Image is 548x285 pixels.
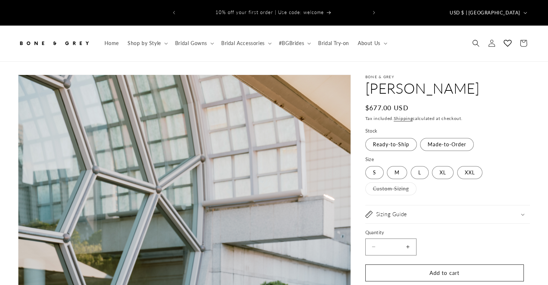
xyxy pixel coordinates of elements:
label: S [365,166,384,179]
summary: Bridal Gowns [171,36,217,51]
span: Home [104,40,119,46]
summary: Search [468,35,484,51]
span: Bridal Try-on [318,40,349,46]
label: Quantity [365,229,524,236]
summary: Shop by Style [123,36,171,51]
h2: Sizing Guide [376,211,407,218]
button: USD $ | [GEOGRAPHIC_DATA] [445,6,530,19]
button: Add to cart [365,264,524,281]
span: #BGBrides [279,40,304,46]
div: Tax included. calculated at checkout. [365,115,530,122]
a: Home [100,36,123,51]
summary: Bridal Accessories [217,36,275,51]
label: M [387,166,407,179]
summary: Sizing Guide [365,205,530,223]
summary: #BGBrides [275,36,314,51]
legend: Size [365,156,375,163]
span: USD $ | [GEOGRAPHIC_DATA] [450,9,520,17]
span: 10% off your first order | Use code: welcome [215,9,324,15]
button: Next announcement [366,6,382,19]
a: Bridal Try-on [314,36,353,51]
legend: Stock [365,128,378,135]
label: Made-to-Order [420,138,474,151]
h1: [PERSON_NAME] [365,79,530,98]
img: Bone and Grey Bridal [18,35,90,51]
a: Bone and Grey Bridal [15,33,93,54]
a: Shipping [394,116,413,121]
label: Custom Sizing [365,182,416,195]
span: Bridal Accessories [221,40,265,46]
label: L [411,166,429,179]
span: Shop by Style [128,40,161,46]
p: Bone & Grey [365,75,530,79]
span: About Us [358,40,380,46]
span: $677.00 USD [365,103,409,113]
label: Ready-to-Ship [365,138,417,151]
button: Previous announcement [166,6,182,19]
span: Bridal Gowns [175,40,207,46]
label: XL [432,166,454,179]
summary: About Us [353,36,390,51]
label: XXL [457,166,482,179]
